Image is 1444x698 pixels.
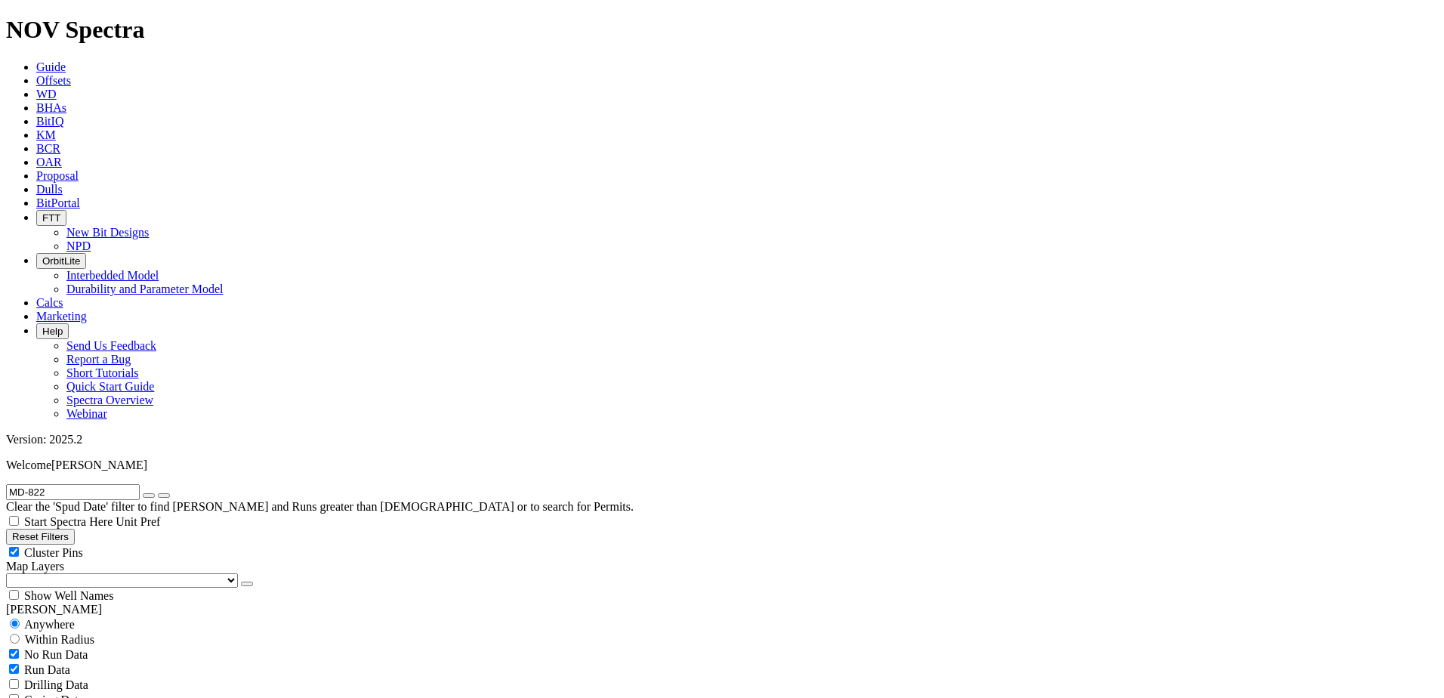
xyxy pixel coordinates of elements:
span: Within Radius [25,633,94,646]
input: Start Spectra Here [9,516,19,526]
a: KM [36,128,56,141]
div: Version: 2025.2 [6,433,1438,446]
span: [PERSON_NAME] [51,459,147,471]
a: Dulls [36,183,63,196]
span: FTT [42,212,60,224]
span: No Run Data [24,648,88,661]
span: OrbitLite [42,255,80,267]
div: [PERSON_NAME] [6,603,1438,616]
button: Help [36,323,69,339]
span: Show Well Names [24,589,113,602]
a: Webinar [66,407,107,420]
a: WD [36,88,57,100]
span: Drilling Data [24,678,88,691]
a: OAR [36,156,62,168]
span: Run Data [24,663,70,676]
a: Send Us Feedback [66,339,156,352]
span: Unit Pref [116,515,160,528]
a: Guide [36,60,66,73]
span: Start Spectra Here [24,515,113,528]
a: Marketing [36,310,87,323]
button: OrbitLite [36,253,86,269]
a: Quick Start Guide [66,380,154,393]
a: Durability and Parameter Model [66,283,224,295]
a: Offsets [36,74,71,87]
input: Search [6,484,140,500]
a: Short Tutorials [66,366,139,379]
a: NPD [66,239,91,252]
span: Clear the 'Spud Date' filter to find [PERSON_NAME] and Runs greater than [DEMOGRAPHIC_DATA] or to... [6,500,634,513]
a: BitIQ [36,115,63,128]
span: Help [42,326,63,337]
span: Cluster Pins [24,546,83,559]
a: Spectra Overview [66,394,153,406]
button: FTT [36,210,66,226]
a: BHAs [36,101,66,114]
a: BitPortal [36,196,80,209]
a: BCR [36,142,60,155]
a: Interbedded Model [66,269,159,282]
a: Report a Bug [66,353,131,366]
a: Calcs [36,296,63,309]
a: Proposal [36,169,79,182]
button: Reset Filters [6,529,75,545]
h1: NOV Spectra [6,16,1438,44]
a: New Bit Designs [66,226,149,239]
span: Map Layers [6,560,64,573]
span: Anywhere [24,618,75,631]
p: Welcome [6,459,1438,472]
